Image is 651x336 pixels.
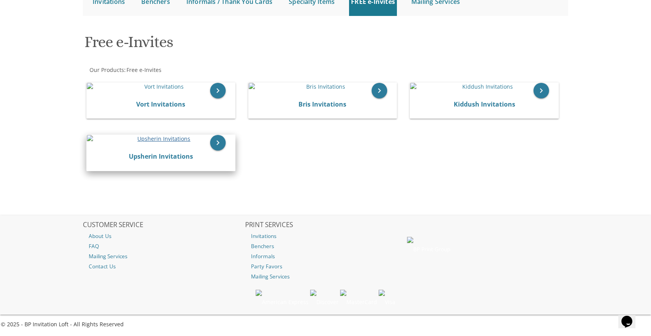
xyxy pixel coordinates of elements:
[256,290,309,315] img: American Express
[129,152,193,161] a: Upsherin Invitations
[87,135,235,143] img: Upsherin Invitations
[454,100,515,108] a: Kiddush Invitations
[83,66,326,74] div: :
[87,83,235,91] img: Vort Invitations
[407,237,450,262] img: BP Print Group
[84,33,402,56] h1: Free e-Invites
[83,221,244,229] h2: CUSTOMER SERVICE
[126,66,161,73] a: Free e-Invites
[249,83,397,91] img: Bris Invitations
[533,83,549,98] a: keyboard_arrow_right
[340,290,377,315] img: MasterCard
[83,241,244,251] a: FAQ
[298,100,346,108] a: Bris Invitations
[372,83,387,98] a: keyboard_arrow_right
[379,290,395,315] img: Visa
[136,100,185,108] a: Vort Invitations
[245,231,406,241] a: Invitations
[245,221,406,229] h2: PRINT SERVICES
[310,290,339,315] img: Discover
[89,66,124,73] a: Our Products
[210,83,226,98] a: keyboard_arrow_right
[618,305,643,328] iframe: chat widget
[83,251,244,261] a: Mailing Services
[83,261,244,271] a: Contact Us
[210,135,226,150] a: keyboard_arrow_right
[245,271,406,282] a: Mailing Services
[410,83,558,91] img: Kiddush Invitations
[245,251,406,261] a: Informals
[83,231,244,241] a: About Us
[245,241,406,251] a: Benchers
[245,261,406,271] a: Party Favors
